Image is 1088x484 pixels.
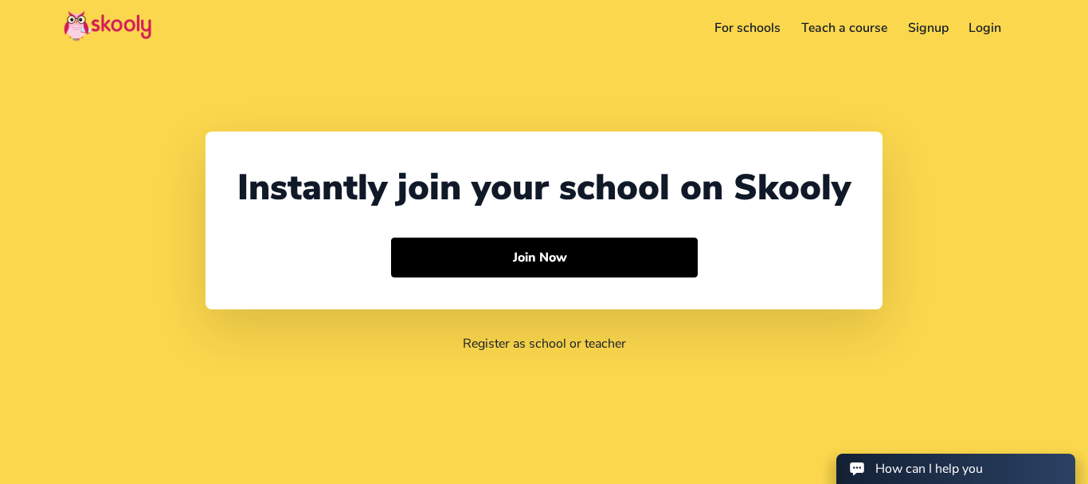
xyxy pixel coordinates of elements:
a: Login [958,15,1012,41]
a: Signup [898,15,959,41]
button: Join Now [391,238,698,277]
a: For schools [705,15,792,41]
a: Teach a course [791,15,898,41]
div: Instantly join your school on Skooly [237,163,851,212]
a: Register as school or teacher [463,335,626,352]
img: Skooly [64,10,151,41]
